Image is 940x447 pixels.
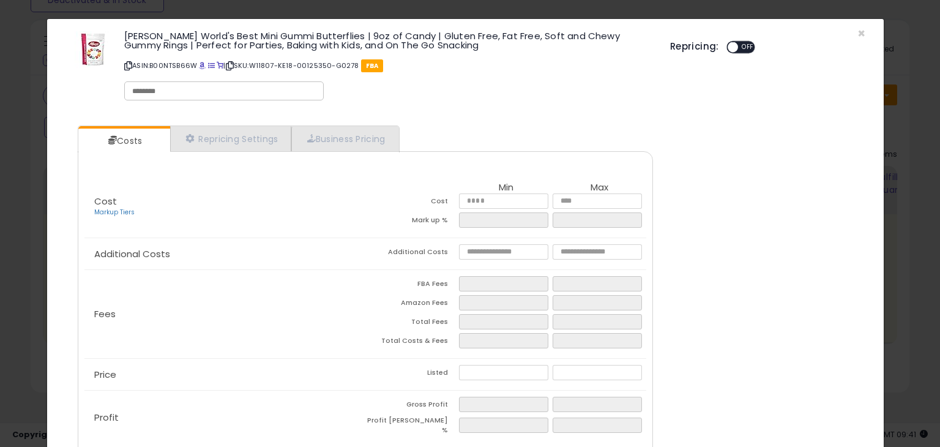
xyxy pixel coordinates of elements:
p: ASIN: B00NTSB66W | SKU: W11807-KE18-00125350-G0278 [124,56,652,75]
span: FBA [361,59,384,72]
td: Mark up % [365,212,459,231]
a: All offer listings [208,61,215,70]
td: Cost [365,193,459,212]
a: Your listing only [217,61,223,70]
td: FBA Fees [365,276,459,295]
img: 41gu1pnaw0L._SL60_.jpg [75,31,111,68]
td: Total Fees [365,314,459,333]
td: Amazon Fees [365,295,459,314]
td: Total Costs & Fees [365,333,459,352]
td: Gross Profit [365,397,459,416]
p: Additional Costs [84,249,365,259]
p: Fees [84,309,365,319]
p: Cost [84,197,365,217]
p: Profit [84,413,365,423]
h3: [PERSON_NAME] World's Best Mini Gummi Butterflies | 9oz of Candy | Gluten Free, Fat Free, Soft an... [124,31,652,50]
td: Additional Costs [365,244,459,263]
span: × [857,24,865,42]
td: Listed [365,365,459,384]
th: Max [553,182,646,193]
a: Costs [78,129,169,153]
a: Markup Tiers [94,208,135,217]
span: OFF [738,42,758,53]
td: Profit [PERSON_NAME] % [365,416,459,438]
a: BuyBox page [199,61,206,70]
a: Repricing Settings [170,126,291,151]
p: Price [84,370,365,380]
h5: Repricing: [670,42,719,51]
a: Business Pricing [291,126,398,151]
th: Min [459,182,553,193]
